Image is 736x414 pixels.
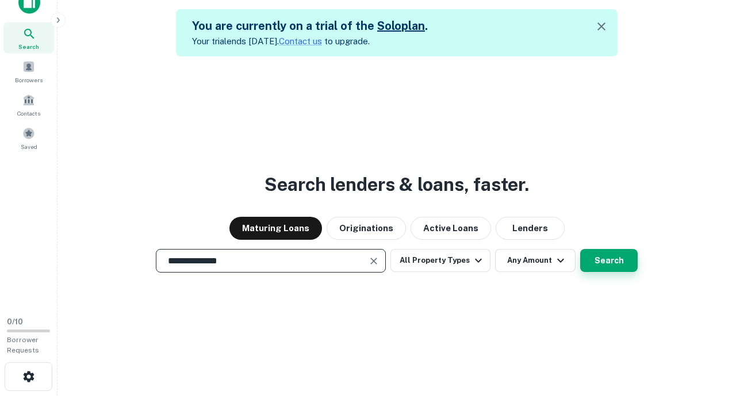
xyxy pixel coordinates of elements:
[21,142,37,151] span: Saved
[3,122,54,154] a: Saved
[192,17,428,34] h5: You are currently on a trial of the .
[18,42,39,51] span: Search
[495,249,576,272] button: Any Amount
[390,249,490,272] button: All Property Types
[411,217,491,240] button: Active Loans
[366,253,382,269] button: Clear
[229,217,322,240] button: Maturing Loans
[264,171,529,198] h3: Search lenders & loans, faster.
[3,56,54,87] a: Borrowers
[3,89,54,120] a: Contacts
[496,217,565,240] button: Lenders
[279,36,322,46] a: Contact us
[580,249,638,272] button: Search
[15,75,43,85] span: Borrowers
[7,336,39,354] span: Borrower Requests
[327,217,406,240] button: Originations
[7,317,23,326] span: 0 / 10
[678,322,736,377] iframe: Chat Widget
[377,19,425,33] a: Soloplan
[192,34,428,48] p: Your trial ends [DATE]. to upgrade.
[3,22,54,53] a: Search
[17,109,40,118] span: Contacts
